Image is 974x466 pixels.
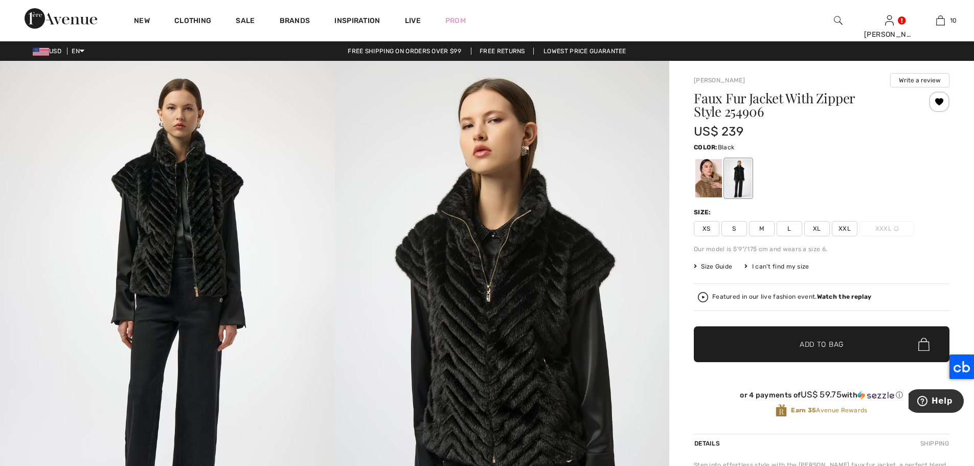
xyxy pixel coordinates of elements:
img: ring-m.svg [894,226,899,231]
a: Clothing [174,16,211,27]
div: Our model is 5'9"/175 cm and wears a size 6. [694,245,949,254]
span: XL [804,221,830,236]
span: US$ 59.75 [801,389,842,400]
img: Watch the replay [698,292,708,302]
div: or 4 payments of with [694,390,949,400]
div: I can't find my size [744,262,809,271]
img: Sezzle [857,391,894,400]
a: Sale [236,16,255,27]
span: Inspiration [334,16,380,27]
span: Size Guide [694,262,732,271]
a: Brands [280,16,310,27]
span: S [721,221,747,236]
div: Featured in our live fashion event. [712,294,871,300]
span: L [777,221,802,236]
img: Bag.svg [918,338,930,351]
iframe: Opens a widget where you can find more information [909,389,964,415]
span: Color: [694,144,718,151]
div: Black [725,159,752,197]
div: Shipping [918,434,949,453]
a: [PERSON_NAME] [694,77,745,84]
a: New [134,16,150,27]
span: M [749,221,775,236]
div: Size: [694,208,713,217]
img: My Info [885,14,894,27]
a: Lowest Price Guarantee [535,48,635,55]
span: 10 [950,16,957,25]
img: My Bag [936,14,945,27]
strong: Watch the replay [817,293,872,300]
span: Add to Bag [800,339,844,350]
span: EN [72,48,84,55]
span: XXXL [859,221,915,236]
div: Mink [695,159,722,197]
strong: Earn 35 [791,407,816,414]
img: US Dollar [33,48,49,56]
button: Add to Bag [694,326,949,362]
span: XXL [832,221,857,236]
div: or 4 payments ofUS$ 59.75withSezzle Click to learn more about Sezzle [694,390,949,404]
a: Live [405,15,421,26]
div: Details [694,434,722,453]
button: Write a review [890,73,949,87]
span: US$ 239 [694,124,743,139]
h1: Faux Fur Jacket With Zipper Style 254906 [694,92,907,118]
div: [PERSON_NAME] [864,29,914,40]
a: Free Returns [471,48,534,55]
a: 10 [915,14,965,27]
span: XS [694,221,719,236]
img: Avenue Rewards [776,404,787,417]
span: Avenue Rewards [791,406,867,415]
img: search the website [834,14,843,27]
a: Sign In [885,15,894,25]
img: 1ère Avenue [25,8,97,29]
a: Prom [445,15,466,26]
a: Free shipping on orders over $99 [339,48,469,55]
span: USD [33,48,65,55]
span: Black [718,144,735,151]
